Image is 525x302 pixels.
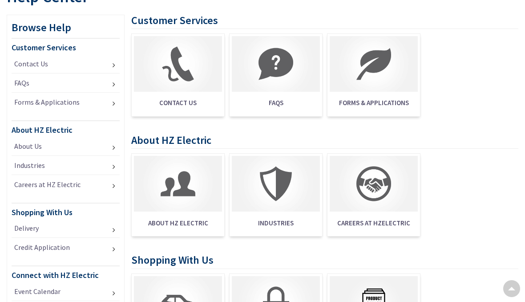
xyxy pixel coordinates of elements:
a: HZ Electric About HZ Electric [131,153,225,237]
a: Contact Us Contact Us [131,33,225,117]
a: Industries [12,156,120,175]
h3: Customer Services [131,15,518,29]
a: Event Calendar [12,282,120,301]
a: FAQs [12,73,120,92]
a: Delivery [12,219,120,237]
span: Contact Us [134,94,222,112]
span: Industries [232,214,320,232]
a: About Us [12,137,120,155]
a: Careers at HZ Electric [12,175,120,194]
img: Industries [232,156,320,212]
img: Careers at HZelectric [330,156,418,212]
a: Careers at HZelectric Careers at HZelectric [327,153,420,237]
h4: Shopping With Us [12,208,120,217]
h3: Shopping With Us [131,254,518,269]
img: Forms & Applications [330,36,418,92]
h4: Connect with HZ Electric [12,271,120,280]
a: FAQS FAQS [229,33,323,117]
img: FAQS [232,36,320,92]
a: Forms & Applications Forms & Applications [327,33,420,117]
span: Credit Application [14,243,70,252]
h4: About HZ Electric [12,126,120,135]
span: FAQS [232,94,320,112]
a: Forms & Applications [12,93,120,111]
span: Contact Us [14,59,48,68]
span: Careers at HZelectric [330,214,418,232]
h4: Customer Services [12,43,120,52]
a: Contact Us [12,54,120,73]
img: HZ Electric [134,156,222,212]
a: Credit Application [12,238,120,257]
span: About HZ Electric [134,214,222,232]
a: Industries Industries [229,153,323,237]
img: Contact Us [134,36,222,92]
span: Forms & Applications [330,94,418,112]
h3: About HZ Electric [131,135,518,149]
